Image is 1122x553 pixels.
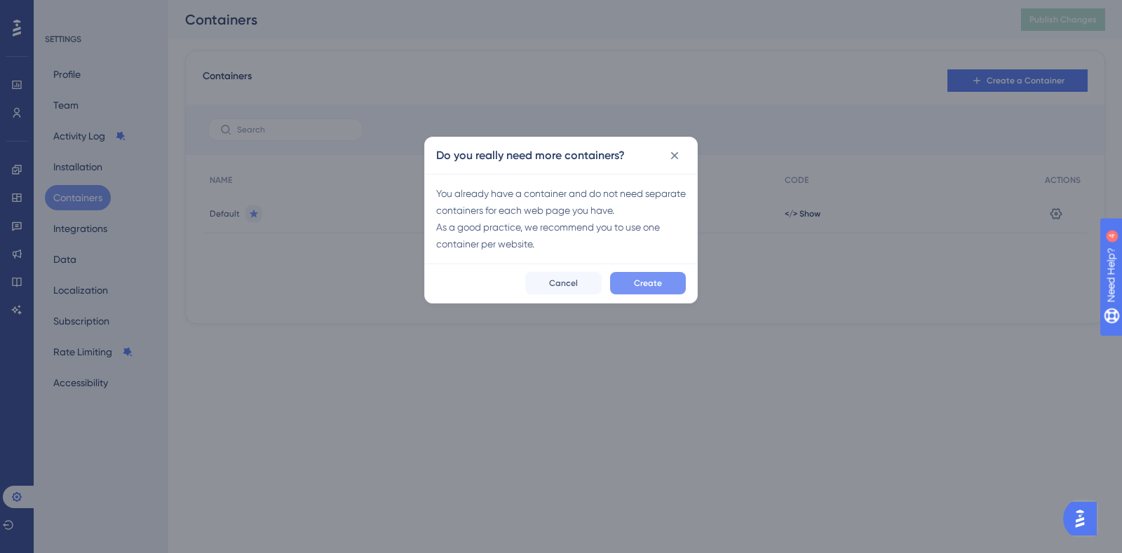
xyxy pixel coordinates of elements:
div: 4 [97,7,102,18]
span: Create [634,278,662,289]
div: You already have a container and do not need separate containers for each web page you have. As a... [436,185,686,252]
span: Need Help? [33,4,88,20]
h2: Do you really need more containers? [436,147,625,164]
span: Cancel [549,278,578,289]
iframe: UserGuiding AI Assistant Launcher [1063,498,1105,540]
